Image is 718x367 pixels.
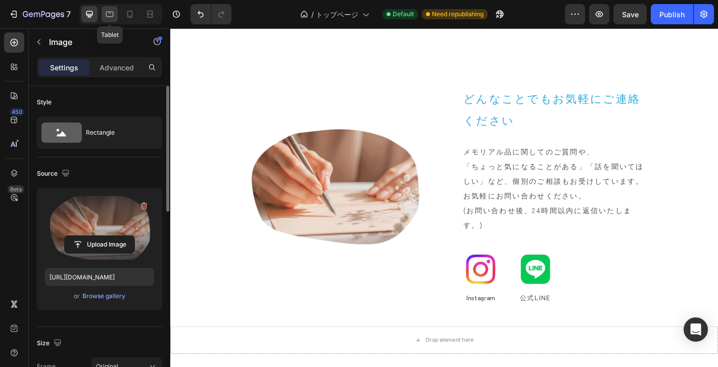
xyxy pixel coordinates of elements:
[8,185,24,193] div: Beta
[74,290,80,302] span: or
[327,251,360,283] img: gempages_464591402135717053-8554b87a-fb08-475d-a0ed-92b74042f2a7.png
[613,4,647,24] button: Save
[50,62,78,73] p: Settings
[651,4,693,24] button: Publish
[82,291,126,301] button: Browse gallery
[100,62,134,73] p: Advanced
[190,4,231,24] div: Undo/Redo
[86,121,148,144] div: Rectangle
[37,167,72,181] div: Source
[432,10,484,19] span: Need republishing
[64,235,135,254] button: Upload Image
[323,64,525,115] h2: どんなことでもお気軽にご連絡ください
[324,128,524,225] p: メモリアル品に関してのご質問や、 「ちょっと気になることがある」「話を聞いてほしい」など、個別のご相談もお受けしています。お気軽にお問い合わせください。 (お問い合わせ後、24時間以内に返信いた...
[37,98,52,107] div: Style
[388,251,420,283] img: gempages_464591402135717053-cb8326c4-acaf-4b7e-9ed3-ee399b407e52.png
[311,9,314,20] span: /
[622,10,639,19] span: Save
[10,108,24,116] div: 450
[316,9,358,20] span: トップページ
[49,36,135,48] p: Image
[282,341,336,349] div: Drop element here
[170,28,718,367] iframe: Design area
[4,4,75,24] button: 7
[37,337,64,350] div: Size
[82,292,125,301] div: Browse gallery
[393,10,414,19] span: Default
[45,268,154,286] input: https://example.com/image.jpg
[66,8,71,20] p: 7
[659,9,685,20] div: Publish
[684,317,708,342] div: Open Intercom Messenger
